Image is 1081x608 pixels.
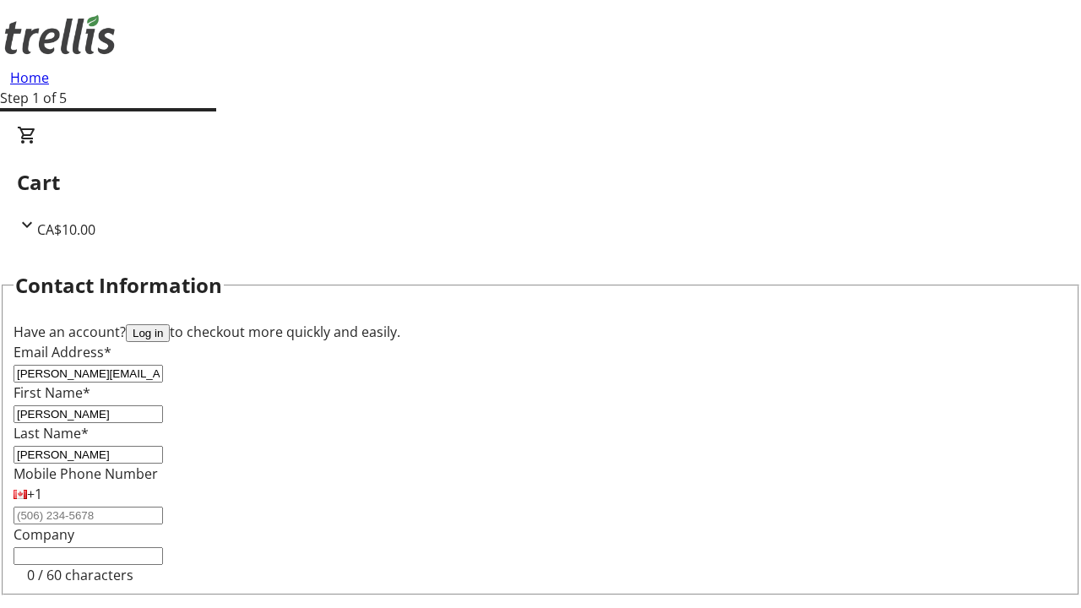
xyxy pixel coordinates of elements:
[14,507,163,524] input: (506) 234-5678
[14,424,89,442] label: Last Name*
[17,167,1064,198] h2: Cart
[14,383,90,402] label: First Name*
[17,125,1064,240] div: CartCA$10.00
[14,464,158,483] label: Mobile Phone Number
[14,525,74,544] label: Company
[14,343,111,361] label: Email Address*
[37,220,95,239] span: CA$10.00
[126,324,170,342] button: Log in
[15,270,222,301] h2: Contact Information
[14,322,1067,342] div: Have an account? to checkout more quickly and easily.
[27,566,133,584] tr-character-limit: 0 / 60 characters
